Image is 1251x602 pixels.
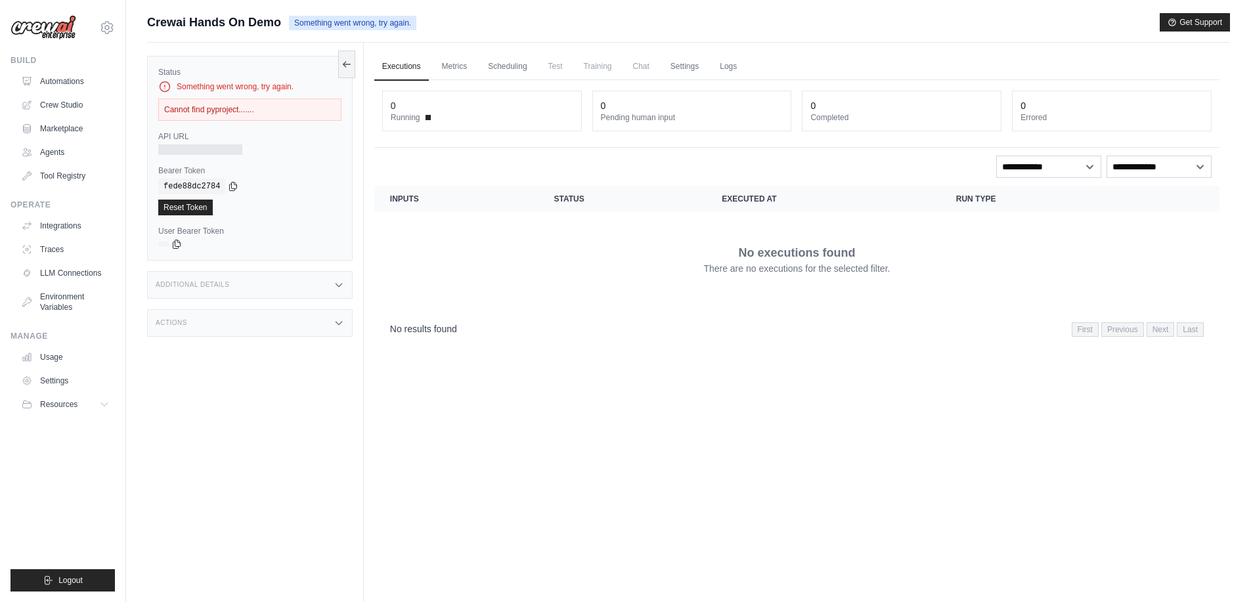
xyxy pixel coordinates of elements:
code: fede88dc2784 [158,179,225,194]
div: 0 [601,99,606,112]
button: Get Support [1160,13,1230,32]
span: Previous [1101,322,1144,337]
a: Logs [712,53,745,81]
span: Training is not available until the deployment is complete [576,53,620,79]
th: Run Type [940,186,1134,212]
span: Logout [58,575,83,586]
button: Logout [11,569,115,591]
a: Reset Token [158,200,213,215]
a: Environment Variables [16,286,115,318]
dt: Errored [1021,112,1203,123]
dt: Pending human input [601,112,783,123]
span: Crewai Hands On Demo [147,13,281,32]
label: API URL [158,131,341,142]
nav: Pagination [374,312,1219,345]
a: Integrations [16,215,115,236]
span: Running [391,112,420,123]
a: Marketplace [16,118,115,139]
p: There are no executions for the selected filter. [703,262,890,275]
span: First [1072,322,1099,337]
th: Status [538,186,707,212]
div: Manage [11,331,115,341]
span: Test [540,53,571,79]
a: Executions [374,53,429,81]
a: Crew Studio [16,95,115,116]
nav: Pagination [1072,322,1204,337]
a: Traces [16,239,115,260]
a: Usage [16,347,115,368]
a: Automations [16,71,115,92]
div: Something went wrong, try again. [158,80,341,93]
section: Crew executions table [374,186,1219,345]
span: Next [1147,322,1175,337]
a: Scheduling [480,53,535,81]
span: Last [1177,322,1204,337]
a: Agents [16,142,115,163]
div: Build [11,55,115,66]
a: Metrics [434,53,475,81]
h3: Additional Details [156,281,229,289]
div: 0 [1021,99,1026,112]
label: User Bearer Token [158,226,341,236]
img: Logo [11,15,76,40]
h3: Actions [156,319,187,327]
span: Resources [40,399,77,410]
a: Settings [16,370,115,391]
div: Operate [11,200,115,210]
div: 0 [810,99,816,112]
p: No executions found [738,244,855,262]
dt: Completed [810,112,993,123]
button: Resources [16,394,115,415]
a: Tool Registry [16,165,115,186]
label: Status [158,67,341,77]
a: Settings [663,53,707,81]
span: Something went wrong, try again. [289,16,416,30]
div: Cannot find pyproject....... [158,98,341,121]
a: LLM Connections [16,263,115,284]
th: Executed at [706,186,940,212]
label: Bearer Token [158,165,341,176]
th: Inputs [374,186,538,212]
span: Chat is not available until the deployment is complete [625,53,657,79]
div: 0 [391,99,396,112]
p: No results found [390,322,457,335]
